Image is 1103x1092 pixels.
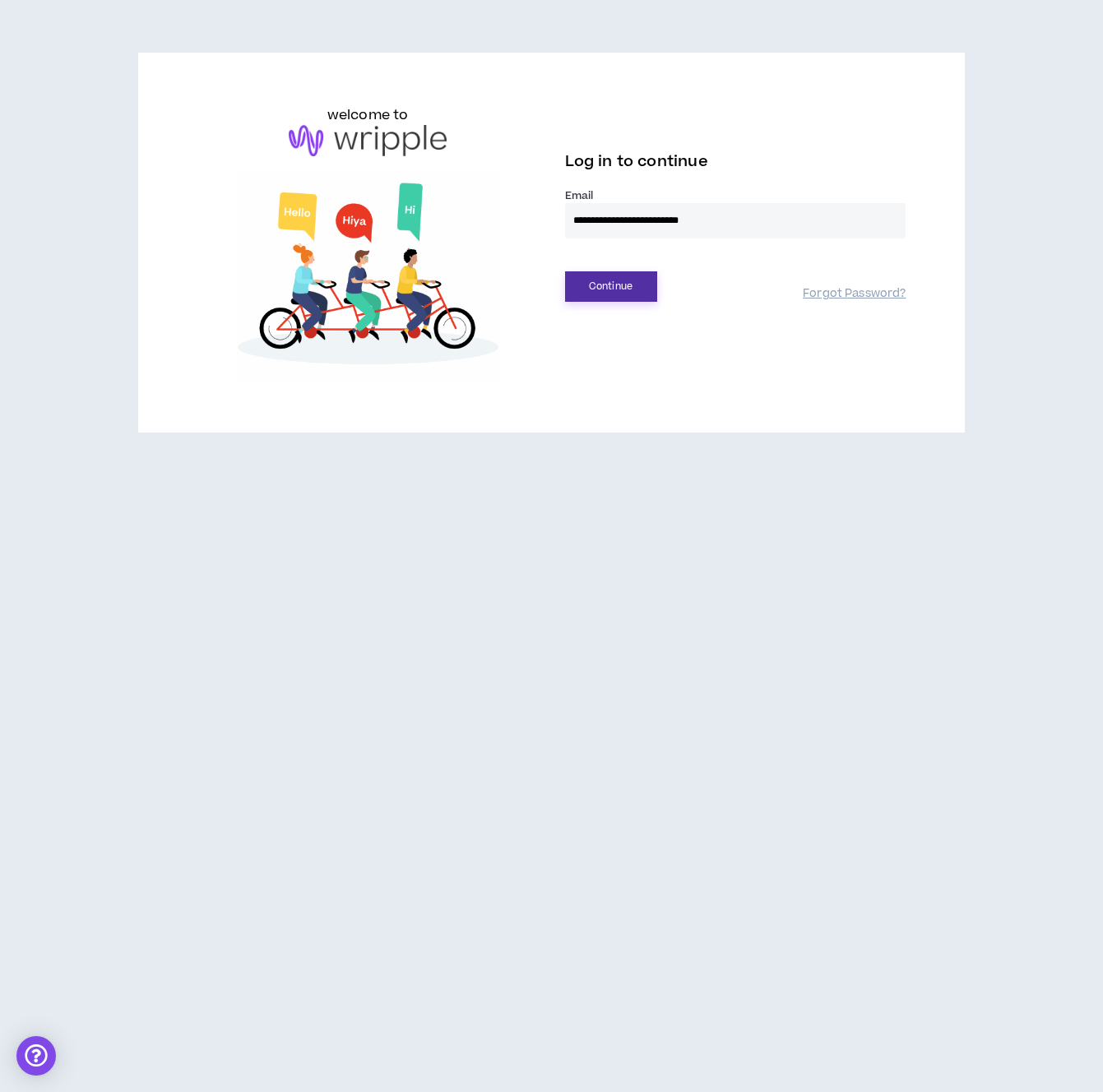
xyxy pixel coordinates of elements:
a: Forgot Password? [803,286,906,302]
span: Log in to continue [565,151,708,172]
div: Open Intercom Messenger [16,1036,56,1076]
keeper-lock: Open Keeper Popup [878,211,897,231]
h6: welcome to [327,105,409,125]
img: logo-brand.png [289,125,447,156]
label: Email [565,188,906,203]
img: Welcome to Wripple [197,173,539,380]
button: Continue [565,271,657,302]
